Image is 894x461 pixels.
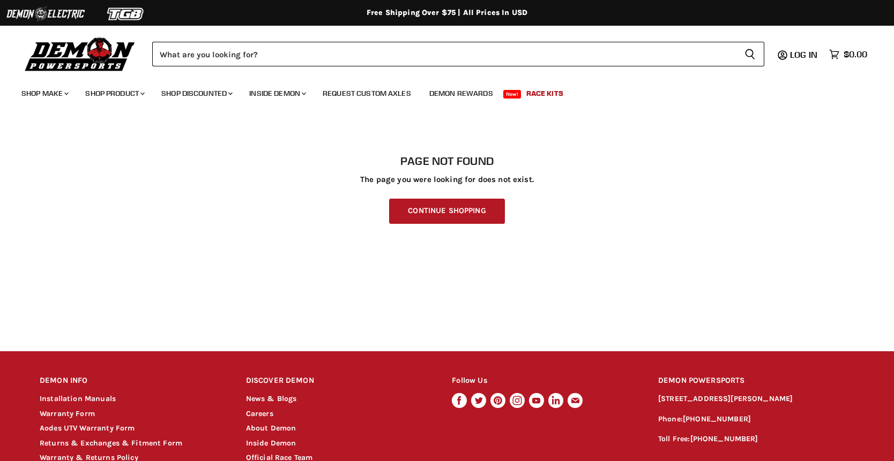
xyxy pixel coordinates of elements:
[40,368,226,394] h2: DEMON INFO
[13,82,75,104] a: Shop Make
[40,424,135,433] a: Aodes UTV Warranty Form
[246,394,297,403] a: News & Blogs
[658,413,854,426] p: Phone:
[658,393,854,405] p: [STREET_ADDRESS][PERSON_NAME]
[241,82,312,104] a: Inside Demon
[421,82,501,104] a: Demon Rewards
[844,49,867,59] span: $0.00
[40,409,95,418] a: Warranty Form
[13,78,865,104] ul: Main menu
[790,49,817,60] span: Log in
[86,4,166,24] img: TGB Logo 2
[736,42,764,66] button: Search
[40,439,182,448] a: Returns & Exchanges & Fitment Form
[683,414,751,424] a: [PHONE_NUMBER]
[246,409,273,418] a: Careers
[152,42,736,66] input: Search
[503,90,521,99] span: New!
[40,155,854,168] h1: Page not found
[40,394,116,403] a: Installation Manuals
[658,368,854,394] h2: DEMON POWERSPORTS
[246,368,432,394] h2: DISCOVER DEMON
[77,82,151,104] a: Shop Product
[690,434,758,443] a: [PHONE_NUMBER]
[40,175,854,184] p: The page you were looking for does not exist.
[658,433,854,445] p: Toll Free:
[246,439,296,448] a: Inside Demon
[315,82,419,104] a: Request Custom Axles
[785,50,824,59] a: Log in
[246,424,296,433] a: About Demon
[824,47,873,62] a: $0.00
[389,199,504,224] a: Continue Shopping
[21,35,139,73] img: Demon Powersports
[5,4,86,24] img: Demon Electric Logo 2
[518,82,571,104] a: Race Kits
[18,8,876,18] div: Free Shipping Over $75 | All Prices In USD
[452,368,638,394] h2: Follow Us
[152,42,764,66] form: Product
[153,82,239,104] a: Shop Discounted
